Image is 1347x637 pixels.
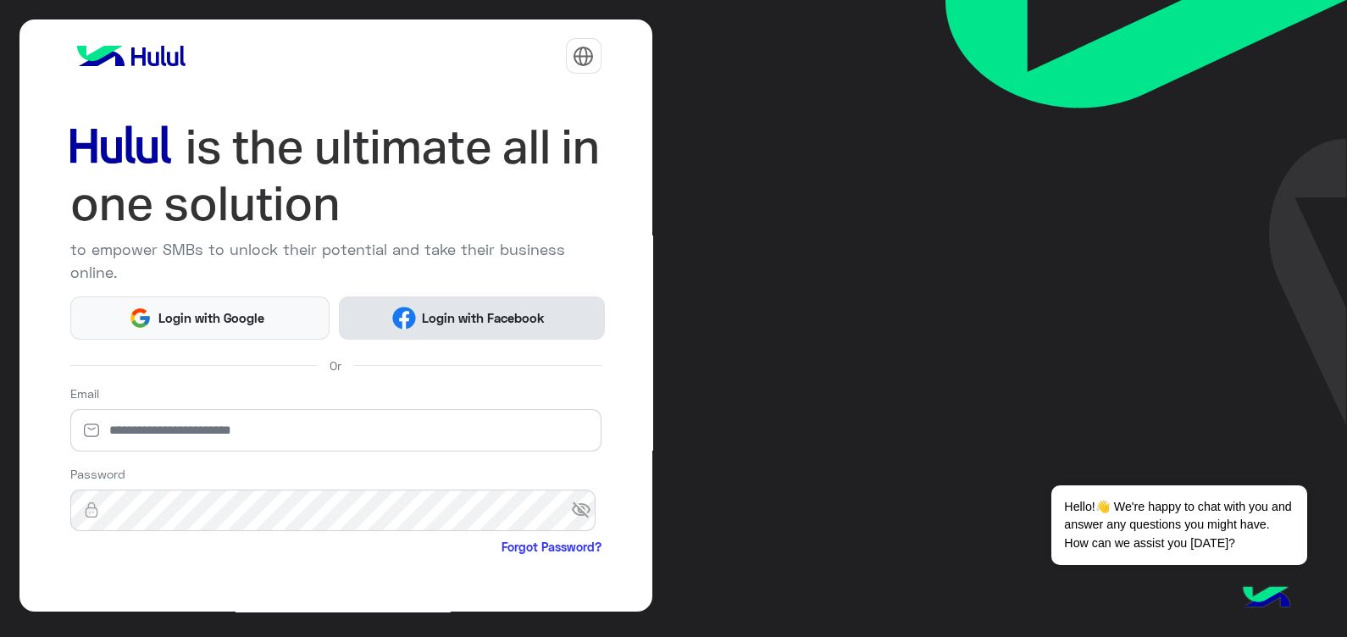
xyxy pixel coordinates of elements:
label: Password [70,465,125,483]
button: Login with Facebook [339,296,605,340]
img: hululLoginTitle_EN.svg [70,119,601,232]
img: logo [70,39,192,73]
a: Forgot Password? [502,538,601,556]
span: Or [330,357,341,374]
img: lock [70,501,113,518]
img: hulul-logo.png [1237,569,1296,629]
img: Facebook [392,307,416,330]
iframe: reCAPTCHA [70,559,328,625]
span: Login with Google [152,308,270,328]
img: Google [129,307,152,330]
img: tab [573,46,594,67]
span: visibility_off [571,496,601,526]
img: email [70,422,113,439]
span: Hello!👋 We're happy to chat with you and answer any questions you might have. How can we assist y... [1051,485,1306,565]
label: Email [70,385,99,402]
button: Login with Google [70,296,330,340]
span: Login with Facebook [416,308,552,328]
p: to empower SMBs to unlock their potential and take their business online. [70,238,601,284]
